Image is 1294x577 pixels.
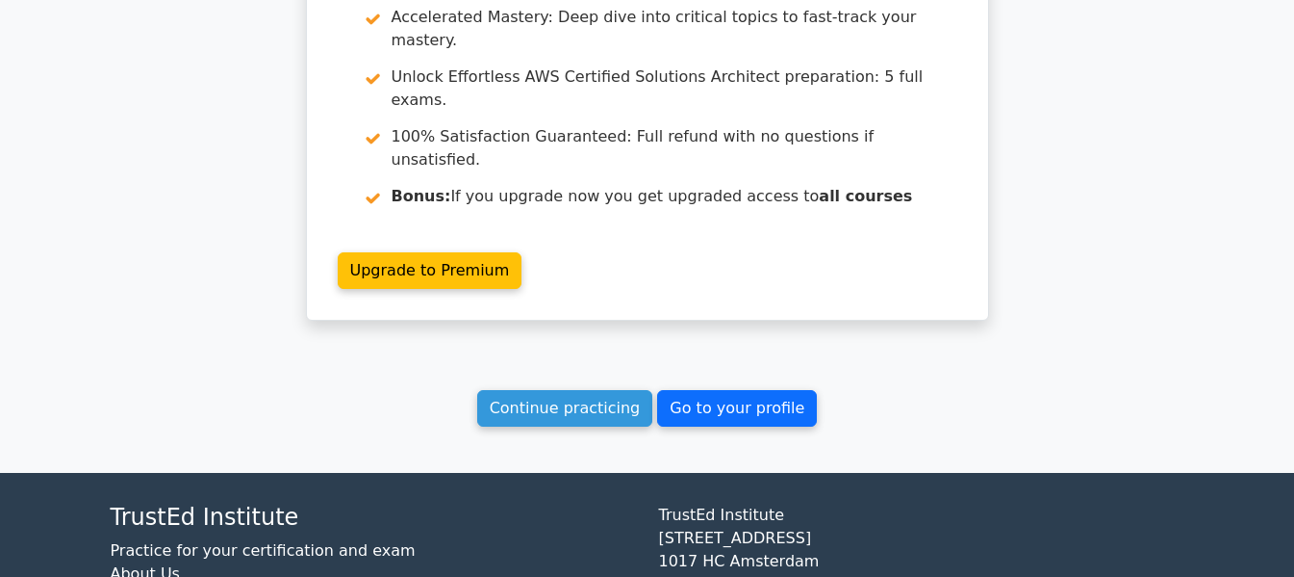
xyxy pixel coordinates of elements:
[338,252,522,289] a: Upgrade to Premium
[477,390,653,427] a: Continue practicing
[657,390,817,427] a: Go to your profile
[111,504,636,532] h4: TrustEd Institute
[111,541,416,560] a: Practice for your certification and exam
